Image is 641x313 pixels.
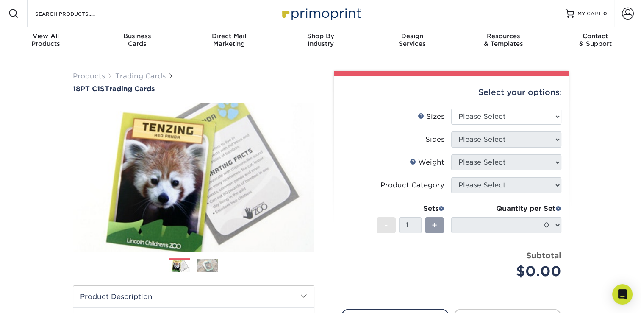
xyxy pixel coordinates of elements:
[418,112,444,122] div: Sizes
[73,85,314,93] h1: Trading Cards
[341,76,562,109] div: Select your options:
[73,85,314,93] a: 18PT C1STrading Cards
[380,180,444,190] div: Product Category
[278,4,363,22] img: Primoprint
[73,85,105,93] span: 18PT C1S
[92,32,183,48] div: Cards
[92,27,183,54] a: BusinessCards
[183,32,275,40] span: Direct Mail
[451,204,561,214] div: Quantity per Set
[458,27,549,54] a: Resources& Templates
[366,32,458,40] span: Design
[366,32,458,48] div: Services
[34,8,117,19] input: SEARCH PRODUCTS.....
[612,284,633,305] div: Open Intercom Messenger
[183,32,275,48] div: Marketing
[73,72,105,80] a: Products
[275,27,366,54] a: Shop ByIndustry
[526,251,561,260] strong: Subtotal
[377,204,444,214] div: Sets
[2,287,72,310] iframe: Google Customer Reviews
[425,134,444,145] div: Sides
[275,32,366,40] span: Shop By
[73,286,314,307] h2: Product Description
[183,27,275,54] a: Direct MailMarketing
[549,32,641,40] span: Contact
[169,259,190,273] img: Trading Cards 01
[432,219,437,232] span: +
[458,261,561,282] div: $0.00
[275,32,366,48] div: Industry
[410,157,444,168] div: Weight
[549,27,641,54] a: Contact& Support
[603,11,607,17] span: 0
[92,32,183,40] span: Business
[577,10,602,17] span: MY CART
[115,72,166,80] a: Trading Cards
[197,259,218,272] img: Trading Cards 02
[366,27,458,54] a: DesignServices
[549,32,641,48] div: & Support
[384,219,388,232] span: -
[73,94,314,261] img: 18PT C1S 01
[458,32,549,48] div: & Templates
[458,32,549,40] span: Resources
